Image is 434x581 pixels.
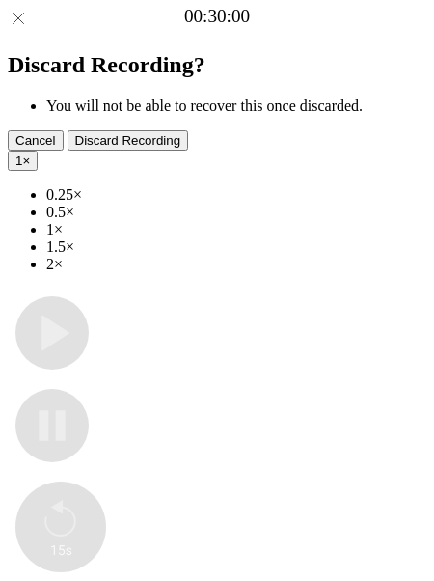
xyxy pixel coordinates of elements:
[46,204,426,221] li: 0.5×
[8,52,426,78] h2: Discard Recording?
[46,256,426,273] li: 2×
[46,238,426,256] li: 1.5×
[15,153,22,168] span: 1
[8,130,64,151] button: Cancel
[46,221,426,238] li: 1×
[8,151,38,171] button: 1×
[46,97,426,115] li: You will not be able to recover this once discarded.
[184,6,250,27] a: 00:30:00
[46,186,426,204] li: 0.25×
[68,130,189,151] button: Discard Recording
